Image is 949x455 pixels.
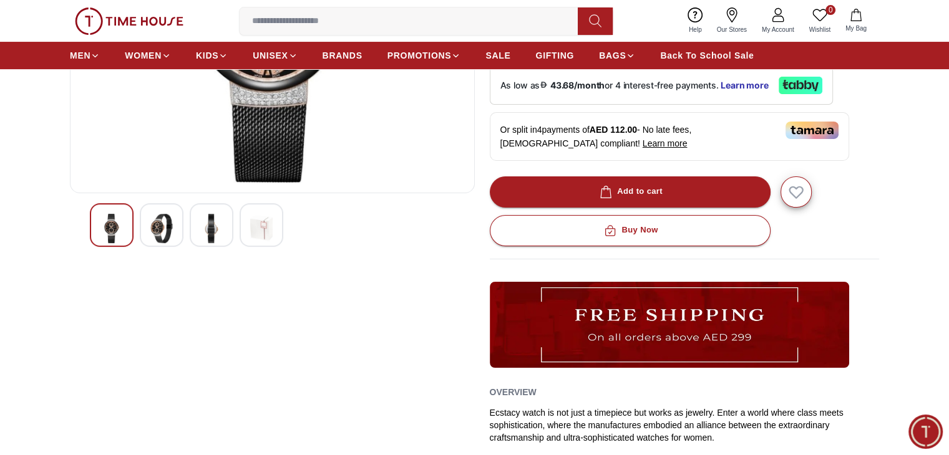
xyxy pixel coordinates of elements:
textarea: We are here to help you [3,271,246,333]
h2: Overview [490,383,537,401]
span: MEN [70,49,90,62]
a: BAGS [599,44,635,67]
span: Hey there! Need help finding the perfect watch? I'm here if you have any questions or need a quic... [21,193,187,250]
img: Ecstacy Women's Champagne Sunray Dial Multi Function Watch - E23603-GMGC [100,214,123,243]
span: WOMEN [125,49,162,62]
span: Learn more [643,138,688,148]
a: 0Wishlist [802,5,838,37]
span: My Account [757,25,799,34]
span: Help [684,25,707,34]
span: BAGS [599,49,626,62]
img: Profile picture of Time House Support [39,11,59,32]
div: Add to cart [597,184,663,199]
a: MEN [70,44,100,67]
button: Add to cart [490,176,771,208]
span: PROMOTIONS [387,49,452,62]
span: Back To School Sale [660,49,754,62]
a: GIFTING [535,44,574,67]
span: UNISEX [253,49,288,62]
div: Time House Support [12,167,246,180]
span: KIDS [196,49,218,62]
a: Back To School Sale [660,44,754,67]
a: Help [681,5,709,37]
em: Blush [71,191,83,204]
div: Buy Now [601,223,658,237]
img: ... [490,282,849,368]
span: 0 [825,5,835,15]
a: UNISEX [253,44,297,67]
span: BRANDS [323,49,363,62]
span: My Bag [840,24,872,33]
em: Back [9,9,34,34]
a: KIDS [196,44,228,67]
a: SALE [485,44,510,67]
div: Or split in 4 payments of - No late fees, [DEMOGRAPHIC_DATA] compliant! [490,112,849,161]
img: Ecstacy Women's Champagne Sunray Dial Multi Function Watch - E23603-GMGC [150,214,173,243]
a: Our Stores [709,5,754,37]
span: 04:03 PM [167,245,198,253]
img: Tamara [786,122,839,139]
img: Ecstacy Women's Champagne Sunray Dial Multi Function Watch - E23603-GMGC [250,214,273,243]
span: SALE [485,49,510,62]
div: Ecstacy watch is not just a timepiece but works as jewelry. Enter a world where class meets sophi... [490,406,880,444]
span: GIFTING [535,49,574,62]
div: Chat Widget [908,414,943,449]
a: WOMEN [125,44,171,67]
span: Our Stores [712,25,752,34]
img: ... [75,7,183,35]
div: Time House Support [66,16,208,28]
span: Wishlist [804,25,835,34]
span: AED 112.00 [590,125,637,135]
img: Ecstacy Women's Champagne Sunray Dial Multi Function Watch - E23603-GMGC [200,214,223,243]
a: PROMOTIONS [387,44,461,67]
a: BRANDS [323,44,363,67]
button: Buy Now [490,215,771,246]
button: My Bag [838,6,874,36]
